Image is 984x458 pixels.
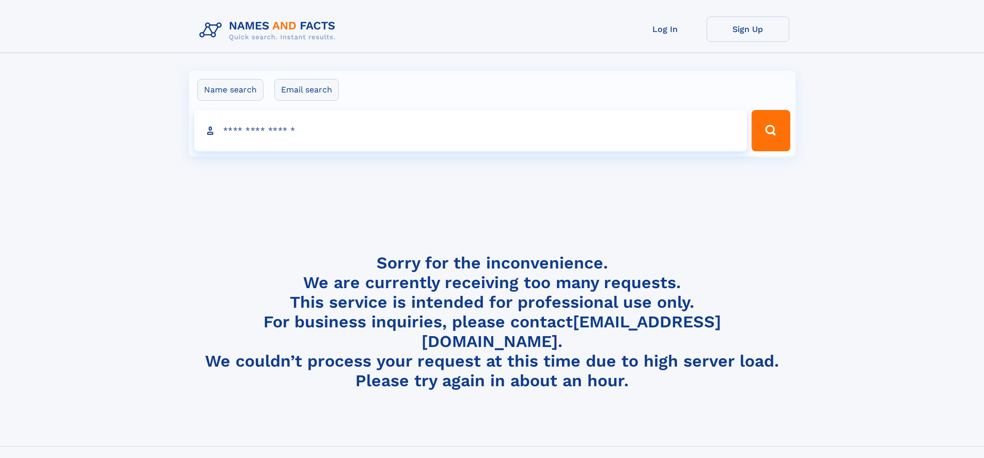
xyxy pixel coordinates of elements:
[624,17,707,42] a: Log In
[274,79,339,101] label: Email search
[707,17,789,42] a: Sign Up
[194,110,747,151] input: search input
[752,110,790,151] button: Search Button
[195,17,344,44] img: Logo Names and Facts
[195,253,789,391] h4: Sorry for the inconvenience. We are currently receiving too many requests. This service is intend...
[421,312,721,351] a: [EMAIL_ADDRESS][DOMAIN_NAME]
[197,79,263,101] label: Name search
